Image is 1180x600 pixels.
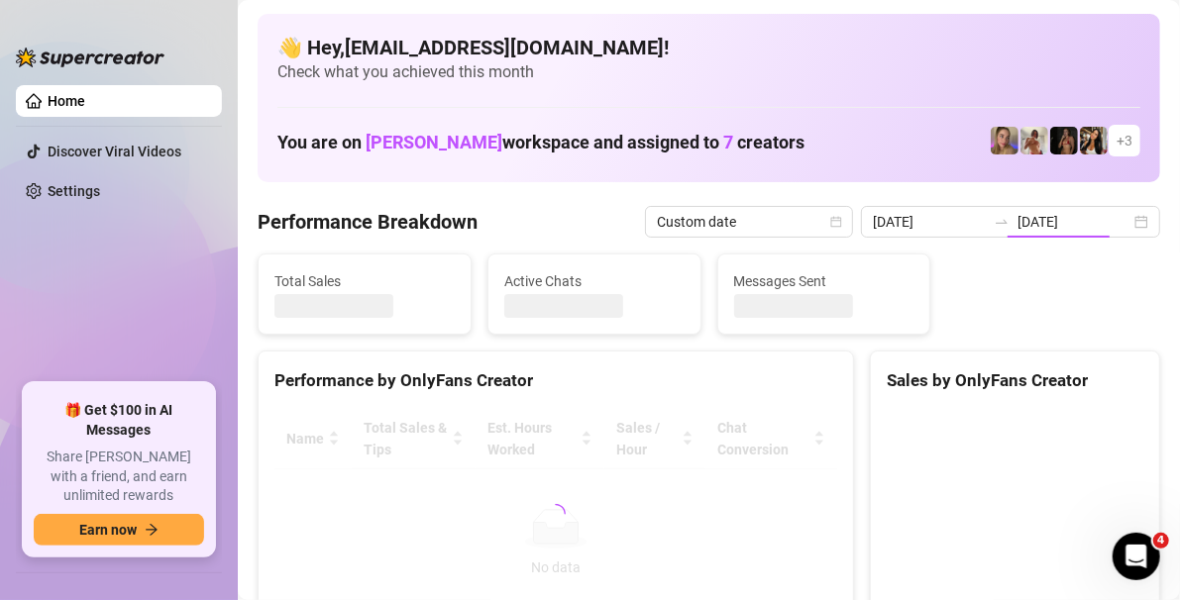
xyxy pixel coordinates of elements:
span: Share [PERSON_NAME] with a friend, and earn unlimited rewards [34,448,204,506]
a: Settings [48,183,100,199]
span: swap-right [994,214,1010,230]
span: Total Sales [274,270,455,292]
button: Earn nowarrow-right [34,514,204,546]
img: D [1050,127,1078,154]
span: calendar [830,216,842,228]
iframe: Intercom live chat [1113,533,1160,580]
input: End date [1018,211,1130,233]
span: arrow-right [145,523,159,537]
span: 4 [1153,533,1169,549]
span: 🎁 Get $100 in AI Messages [34,401,204,440]
span: Custom date [657,207,841,237]
div: Performance by OnlyFans Creator [274,367,837,394]
a: Home [48,93,85,109]
span: Earn now [79,522,137,538]
img: Cherry [991,127,1019,154]
input: Start date [873,211,986,233]
img: AD [1080,127,1108,154]
img: logo-BBDzfeDw.svg [16,48,164,67]
span: to [994,214,1010,230]
span: loading [546,504,566,524]
h1: You are on workspace and assigned to creators [277,132,805,153]
img: Green [1020,127,1048,154]
span: 7 [723,132,733,152]
a: Discover Viral Videos [48,144,181,159]
span: [PERSON_NAME] [366,132,502,152]
span: Messages Sent [734,270,914,292]
span: Check what you achieved this month [277,61,1140,83]
h4: Performance Breakdown [258,208,478,236]
span: + 3 [1117,130,1132,151]
span: Active Chats [504,270,685,292]
h4: 👋 Hey, [EMAIL_ADDRESS][DOMAIN_NAME] ! [277,34,1140,61]
div: Sales by OnlyFans Creator [887,367,1143,394]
